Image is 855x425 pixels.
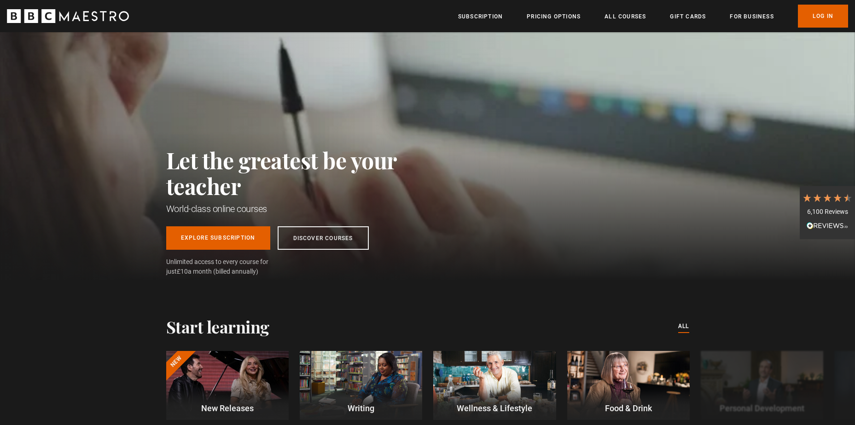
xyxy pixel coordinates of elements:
[166,351,289,420] a: New New Releases
[567,351,690,420] a: Food & Drink
[527,12,581,21] a: Pricing Options
[730,12,774,21] a: For business
[807,222,848,229] img: REVIEWS.io
[802,207,853,217] div: 6,100 Reviews
[433,351,556,420] a: Wellness & Lifestyle
[678,322,689,332] a: All
[278,226,369,250] a: Discover Courses
[802,193,853,203] div: 4.7 Stars
[802,221,853,232] div: Read All Reviews
[166,226,270,250] a: Explore Subscription
[798,5,848,28] a: Log In
[177,268,188,275] span: £10
[458,12,503,21] a: Subscription
[300,351,422,420] a: Writing
[166,202,438,215] h1: World-class online courses
[800,186,855,239] div: 6,100 ReviewsRead All Reviews
[166,257,291,276] span: Unlimited access to every course for just a month (billed annually)
[7,9,129,23] svg: BBC Maestro
[670,12,706,21] a: Gift Cards
[166,147,438,199] h2: Let the greatest be your teacher
[166,317,269,336] h2: Start learning
[605,12,646,21] a: All Courses
[701,351,823,420] a: Personal Development
[458,5,848,28] nav: Primary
